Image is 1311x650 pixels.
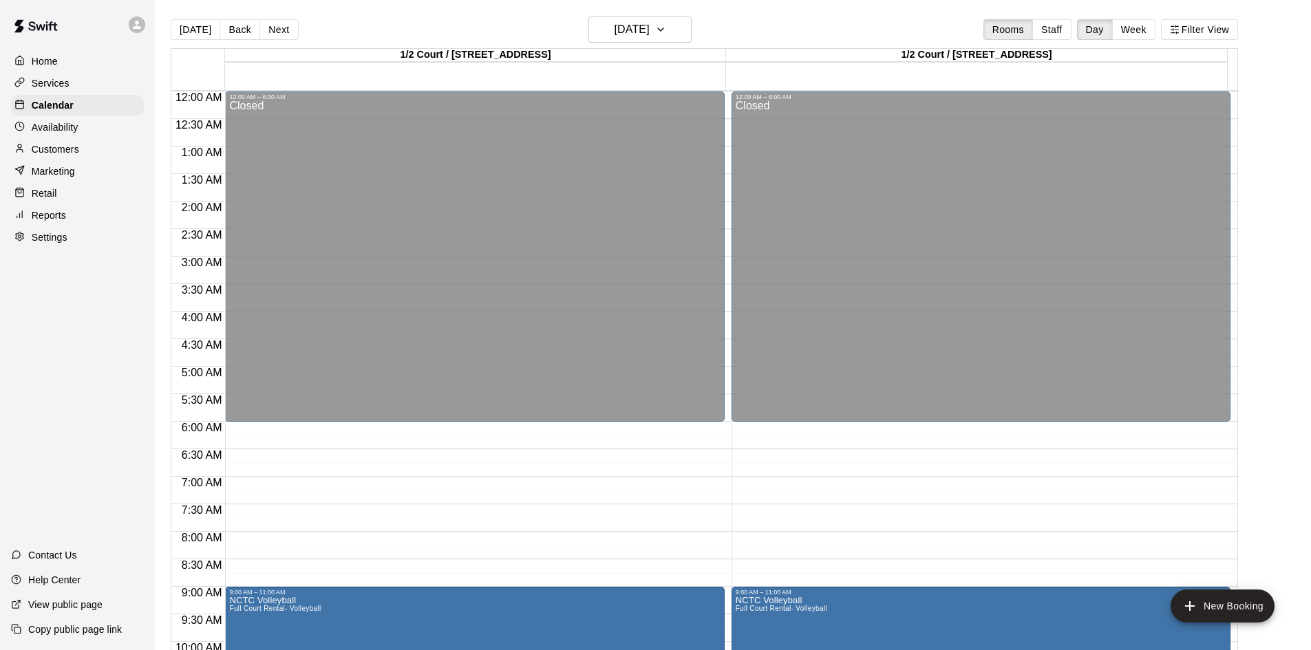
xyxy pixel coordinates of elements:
[736,100,1226,426] div: Closed
[172,119,226,131] span: 12:30 AM
[11,139,144,160] a: Customers
[178,339,226,351] span: 4:30 AM
[28,573,81,587] p: Help Center
[726,49,1227,62] div: 1/2 Court / [STREET_ADDRESS]
[178,202,226,213] span: 2:00 AM
[178,367,226,378] span: 5:00 AM
[178,504,226,516] span: 7:30 AM
[11,205,144,226] a: Reports
[172,91,226,103] span: 12:00 AM
[32,186,57,200] p: Retail
[229,589,720,596] div: 9:00 AM – 11:00 AM
[178,559,226,571] span: 8:30 AM
[178,229,226,241] span: 2:30 AM
[1161,19,1238,40] button: Filter View
[178,532,226,543] span: 8:00 AM
[11,51,144,72] a: Home
[28,548,77,562] p: Contact Us
[32,120,78,134] p: Availability
[32,54,58,68] p: Home
[171,19,220,40] button: [DATE]
[178,284,226,296] span: 3:30 AM
[32,208,66,222] p: Reports
[178,147,226,158] span: 1:00 AM
[178,174,226,186] span: 1:30 AM
[11,227,144,248] a: Settings
[229,100,720,426] div: Closed
[1171,589,1275,622] button: add
[178,257,226,268] span: 3:00 AM
[178,614,226,626] span: 9:30 AM
[11,183,144,204] a: Retail
[178,587,226,598] span: 9:00 AM
[588,17,692,43] button: [DATE]
[736,605,827,612] span: Full Court Rental- Volleyball
[178,449,226,461] span: 6:30 AM
[615,20,650,39] h6: [DATE]
[11,73,144,94] a: Services
[229,605,321,612] span: Full Court Rental- Volleyball
[32,76,70,90] p: Services
[28,622,122,636] p: Copy public page link
[32,142,79,156] p: Customers
[11,117,144,138] a: Availability
[11,95,144,116] a: Calendar
[178,477,226,488] span: 7:00 AM
[1032,19,1072,40] button: Staff
[736,94,1226,100] div: 12:00 AM – 6:00 AM
[32,230,67,244] p: Settings
[1112,19,1155,40] button: Week
[32,98,74,112] p: Calendar
[32,164,75,178] p: Marketing
[178,312,226,323] span: 4:00 AM
[732,91,1230,422] div: 12:00 AM – 6:00 AM: Closed
[178,422,226,433] span: 6:00 AM
[225,49,726,62] div: 1/2 Court / [STREET_ADDRESS]
[178,394,226,406] span: 5:30 AM
[220,19,260,40] button: Back
[259,19,298,40] button: Next
[229,94,720,100] div: 12:00 AM – 6:00 AM
[28,598,103,611] p: View public page
[11,161,144,182] a: Marketing
[225,91,724,422] div: 12:00 AM – 6:00 AM: Closed
[983,19,1033,40] button: Rooms
[736,589,1226,596] div: 9:00 AM – 11:00 AM
[1077,19,1113,40] button: Day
